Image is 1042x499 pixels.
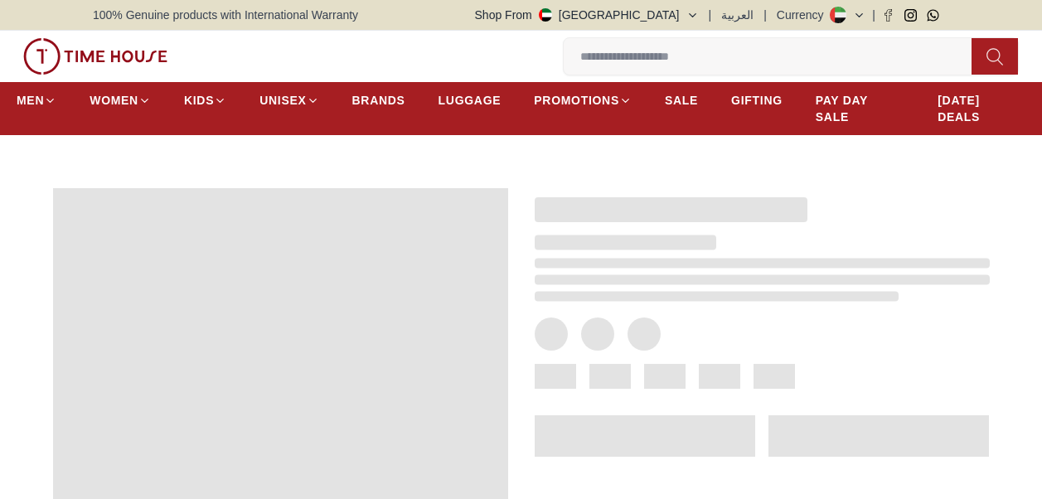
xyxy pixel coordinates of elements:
[665,92,698,109] span: SALE
[17,85,56,115] a: MEN
[539,8,552,22] img: United Arab Emirates
[352,92,405,109] span: BRANDS
[534,85,632,115] a: PROMOTIONS
[872,7,875,23] span: |
[439,92,502,109] span: LUGGAGE
[882,9,894,22] a: Facebook
[534,92,619,109] span: PROMOTIONS
[93,7,358,23] span: 100% Genuine products with International Warranty
[709,7,712,23] span: |
[927,9,939,22] a: Whatsapp
[731,92,783,109] span: GIFTING
[475,7,699,23] button: Shop From[GEOGRAPHIC_DATA]
[665,85,698,115] a: SALE
[439,85,502,115] a: LUGGAGE
[184,85,226,115] a: KIDS
[184,92,214,109] span: KIDS
[17,92,44,109] span: MEN
[938,92,1025,125] span: [DATE] DEALS
[90,85,151,115] a: WOMEN
[90,92,138,109] span: WOMEN
[721,7,754,23] button: العربية
[763,7,767,23] span: |
[777,7,831,23] div: Currency
[259,85,318,115] a: UNISEX
[352,85,405,115] a: BRANDS
[816,85,904,132] a: PAY DAY SALE
[731,85,783,115] a: GIFTING
[259,92,306,109] span: UNISEX
[938,85,1025,132] a: [DATE] DEALS
[23,38,167,75] img: ...
[816,92,904,125] span: PAY DAY SALE
[904,9,917,22] a: Instagram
